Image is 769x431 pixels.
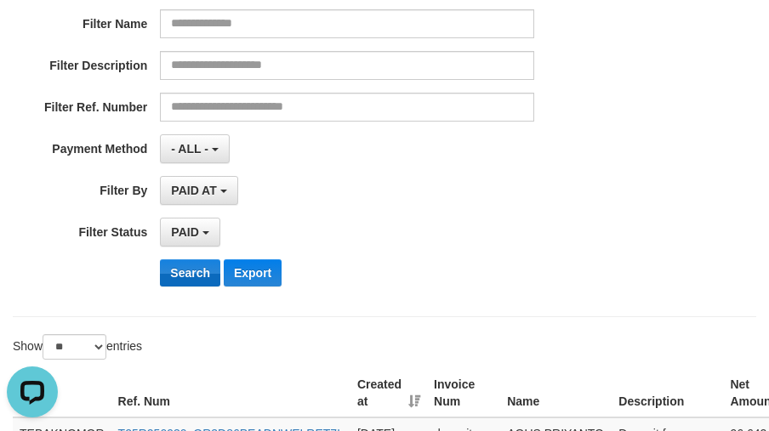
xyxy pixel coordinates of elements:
[350,369,427,417] th: Created at: activate to sort column ascending
[111,369,350,417] th: Ref. Num
[171,225,198,239] span: PAID
[500,369,612,417] th: Name
[13,334,142,360] label: Show entries
[160,176,237,205] button: PAID AT
[160,134,229,163] button: - ALL -
[427,369,500,417] th: Invoice Num
[612,369,723,417] th: Description
[7,7,58,58] button: Open LiveChat chat widget
[171,142,208,156] span: - ALL -
[171,184,216,197] span: PAID AT
[43,334,106,360] select: Showentries
[160,259,220,286] button: Search
[224,259,282,286] button: Export
[160,218,219,247] button: PAID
